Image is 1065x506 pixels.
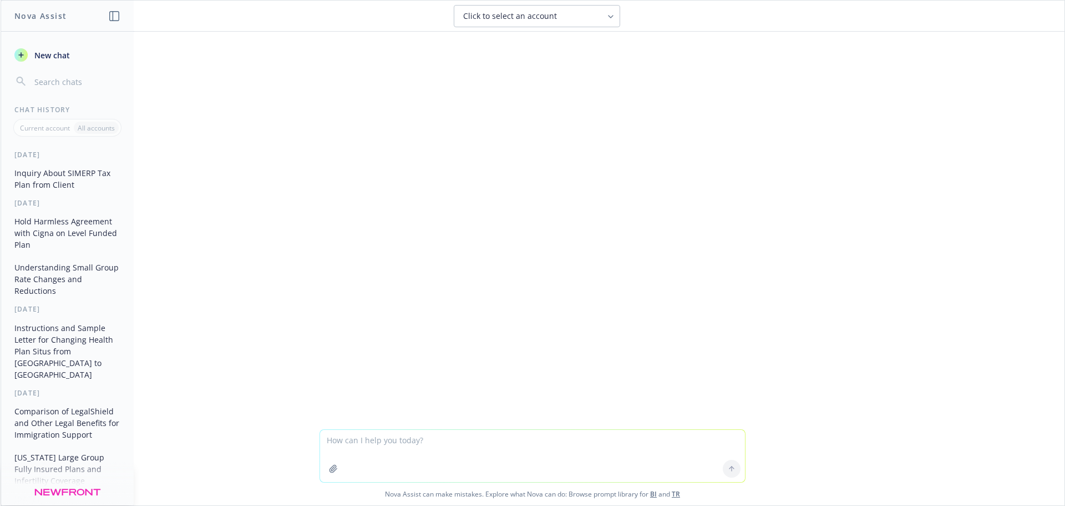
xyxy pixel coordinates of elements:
span: Click to select an account [463,11,557,22]
button: Click to select an account [454,5,620,27]
button: [US_STATE] Large Group Fully Insured Plans and Infertility Coverage [10,448,125,490]
button: Understanding Small Group Rate Changes and Reductions [10,258,125,300]
p: Current account [20,123,70,133]
div: Chat History [1,105,134,114]
p: All accounts [78,123,115,133]
button: Inquiry About SIMERP Tax Plan from Client [10,164,125,194]
a: BI [650,489,657,499]
span: Nova Assist can make mistakes. Explore what Nova can do: Browse prompt library for and [5,483,1060,505]
button: Instructions and Sample Letter for Changing Health Plan Situs from [GEOGRAPHIC_DATA] to [GEOGRAPH... [10,319,125,384]
div: [DATE] [1,304,134,314]
div: [DATE] [1,388,134,398]
button: New chat [10,45,125,65]
button: Hold Harmless Agreement with Cigna on Level Funded Plan [10,212,125,254]
h1: Nova Assist [14,10,67,22]
span: New chat [32,49,70,61]
div: [DATE] [1,198,134,208]
div: [DATE] [1,494,134,504]
div: [DATE] [1,150,134,159]
button: Comparison of LegalShield and Other Legal Benefits for Immigration Support [10,402,125,444]
input: Search chats [32,74,120,89]
a: TR [672,489,680,499]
